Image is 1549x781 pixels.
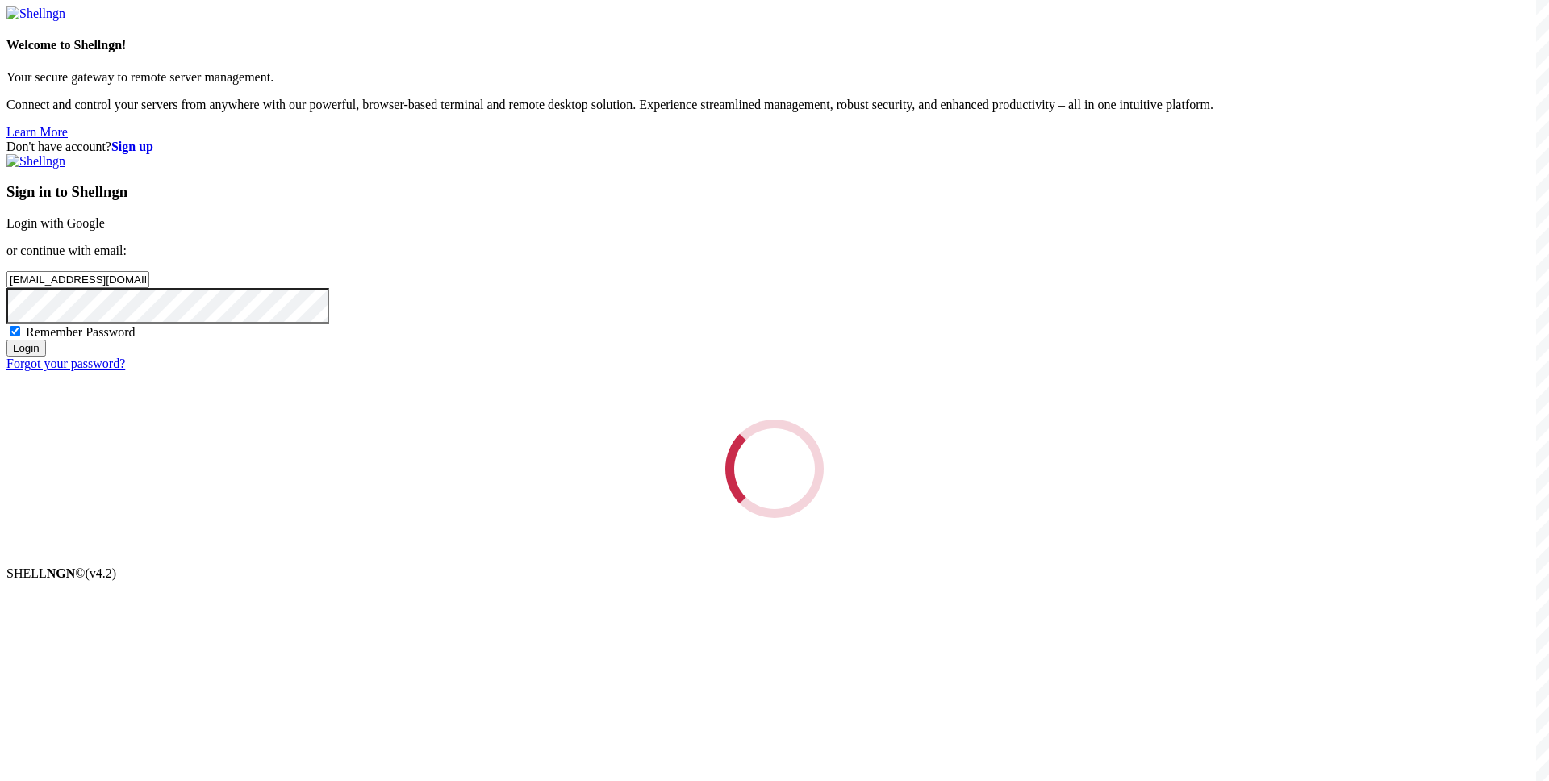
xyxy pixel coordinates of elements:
[111,140,153,153] a: Sign up
[6,38,1543,52] h4: Welcome to Shellngn!
[86,566,117,580] span: 4.2.0
[6,98,1543,112] p: Connect and control your servers from anywhere with our powerful, browser-based terminal and remo...
[6,340,46,357] input: Login
[6,357,125,370] a: Forgot your password?
[6,154,65,169] img: Shellngn
[6,566,116,580] span: SHELL ©
[6,70,1543,85] p: Your secure gateway to remote server management.
[6,125,68,139] a: Learn More
[10,326,20,336] input: Remember Password
[6,183,1543,201] h3: Sign in to Shellngn
[47,566,76,580] b: NGN
[6,6,65,21] img: Shellngn
[6,216,105,230] a: Login with Google
[6,244,1543,258] p: or continue with email:
[26,325,136,339] span: Remember Password
[711,405,839,533] div: Loading...
[6,140,1543,154] div: Don't have account?
[6,271,149,288] input: Email address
